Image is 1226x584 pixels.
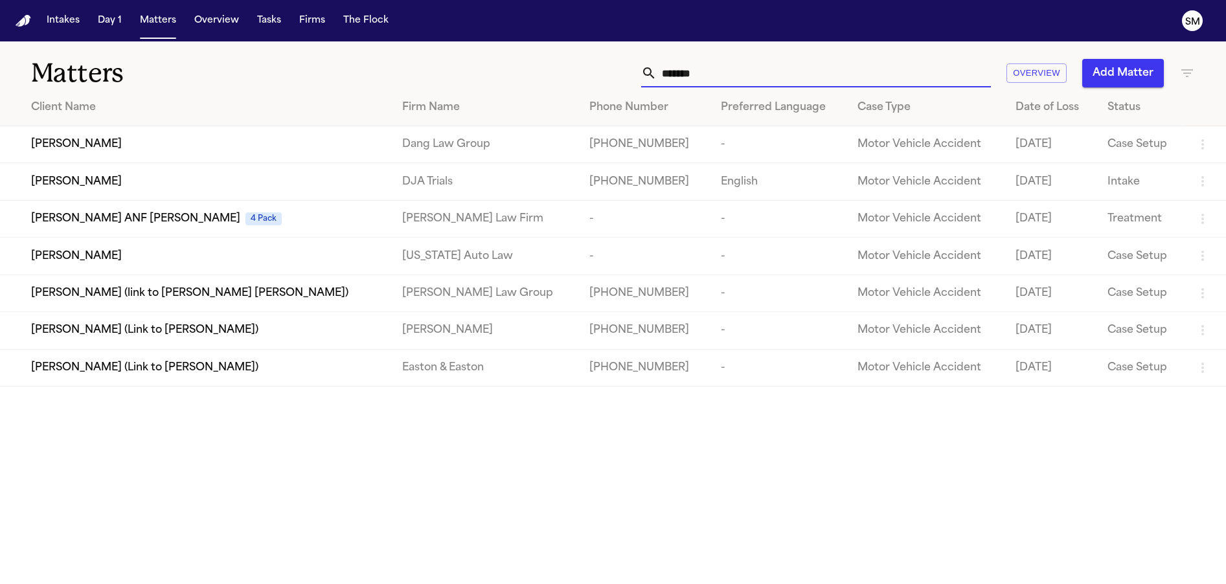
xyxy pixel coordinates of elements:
[1097,312,1185,349] td: Case Setup
[252,9,286,32] button: Tasks
[1005,200,1097,237] td: [DATE]
[847,312,1005,349] td: Motor Vehicle Accident
[579,163,710,200] td: [PHONE_NUMBER]
[189,9,244,32] button: Overview
[392,275,579,311] td: [PERSON_NAME] Law Group
[1005,163,1097,200] td: [DATE]
[710,126,848,163] td: -
[579,312,710,349] td: [PHONE_NUMBER]
[847,126,1005,163] td: Motor Vehicle Accident
[847,275,1005,311] td: Motor Vehicle Accident
[31,286,348,301] span: [PERSON_NAME] (link to [PERSON_NAME] [PERSON_NAME])
[31,249,122,264] span: [PERSON_NAME]
[579,126,710,163] td: [PHONE_NUMBER]
[1097,200,1185,237] td: Treatment
[31,57,369,89] h1: Matters
[31,137,122,152] span: [PERSON_NAME]
[392,238,579,275] td: [US_STATE] Auto Law
[245,212,282,225] span: 4 Pack
[710,349,848,386] td: -
[392,126,579,163] td: Dang Law Group
[579,349,710,386] td: [PHONE_NUMBER]
[1005,275,1097,311] td: [DATE]
[589,100,700,115] div: Phone Number
[135,9,181,32] button: Matters
[1097,163,1185,200] td: Intake
[857,100,994,115] div: Case Type
[1107,100,1174,115] div: Status
[1005,312,1097,349] td: [DATE]
[1097,126,1185,163] td: Case Setup
[847,349,1005,386] td: Motor Vehicle Accident
[31,360,258,376] span: [PERSON_NAME] (Link to [PERSON_NAME])
[1005,349,1097,386] td: [DATE]
[1006,63,1067,84] button: Overview
[31,174,122,190] span: [PERSON_NAME]
[579,275,710,311] td: [PHONE_NUMBER]
[721,100,837,115] div: Preferred Language
[847,200,1005,237] td: Motor Vehicle Accident
[1097,275,1185,311] td: Case Setup
[1097,238,1185,275] td: Case Setup
[392,349,579,386] td: Easton & Easton
[31,322,258,338] span: [PERSON_NAME] (Link to [PERSON_NAME])
[402,100,569,115] div: Firm Name
[392,163,579,200] td: DJA Trials
[16,15,31,27] a: Home
[93,9,127,32] button: Day 1
[338,9,394,32] button: The Flock
[1082,59,1164,87] button: Add Matter
[31,100,381,115] div: Client Name
[1016,100,1087,115] div: Date of Loss
[392,200,579,237] td: [PERSON_NAME] Law Firm
[710,312,848,349] td: -
[710,238,848,275] td: -
[392,312,579,349] td: [PERSON_NAME]
[579,238,710,275] td: -
[41,9,85,32] button: Intakes
[16,15,31,27] img: Finch Logo
[579,200,710,237] td: -
[1005,238,1097,275] td: [DATE]
[710,163,848,200] td: English
[710,275,848,311] td: -
[847,163,1005,200] td: Motor Vehicle Accident
[294,9,330,32] button: Firms
[1005,126,1097,163] td: [DATE]
[847,238,1005,275] td: Motor Vehicle Accident
[710,200,848,237] td: -
[1097,349,1185,386] td: Case Setup
[31,211,240,227] span: [PERSON_NAME] ANF [PERSON_NAME]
